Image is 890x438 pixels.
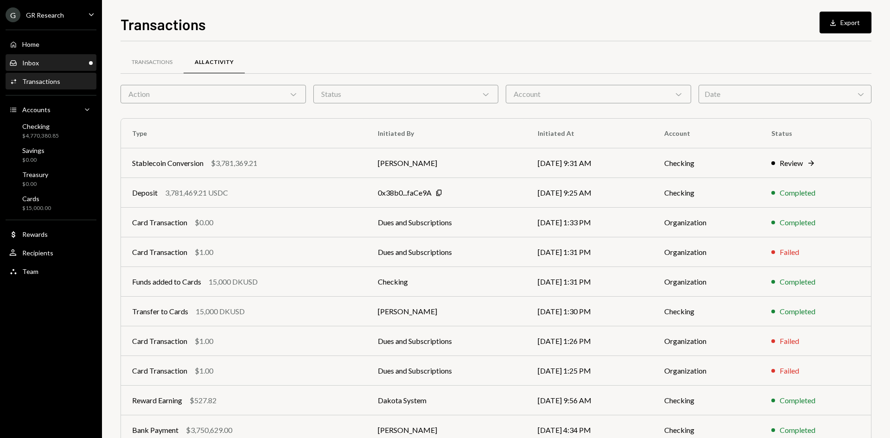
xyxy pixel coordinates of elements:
[132,306,188,317] div: Transfer to Cards
[780,336,799,347] div: Failed
[22,204,51,212] div: $15,000.00
[132,276,201,287] div: Funds added to Cards
[313,85,499,103] div: Status
[22,77,60,85] div: Transactions
[22,230,48,238] div: Rewards
[367,119,527,148] th: Initiated By
[121,15,206,33] h1: Transactions
[653,178,760,208] td: Checking
[780,217,815,228] div: Completed
[780,306,815,317] div: Completed
[195,58,234,66] div: All Activity
[367,267,527,297] td: Checking
[211,158,257,169] div: $3,781,369.21
[367,356,527,386] td: Dues and Subscriptions
[527,267,653,297] td: [DATE] 1:31 PM
[184,51,245,74] a: All Activity
[6,101,96,118] a: Accounts
[780,187,815,198] div: Completed
[367,148,527,178] td: [PERSON_NAME]
[6,7,20,22] div: G
[132,425,178,436] div: Bank Payment
[6,36,96,52] a: Home
[527,386,653,415] td: [DATE] 9:56 AM
[132,365,187,376] div: Card Transaction
[527,297,653,326] td: [DATE] 1:30 PM
[6,73,96,89] a: Transactions
[22,146,44,154] div: Savings
[527,178,653,208] td: [DATE] 9:25 AM
[132,395,182,406] div: Reward Earning
[653,237,760,267] td: Organization
[780,247,799,258] div: Failed
[165,187,228,198] div: 3,781,469.21 USDC
[22,267,38,275] div: Team
[132,187,158,198] div: Deposit
[6,54,96,71] a: Inbox
[132,336,187,347] div: Card Transaction
[6,168,96,190] a: Treasury$0.00
[195,336,213,347] div: $1.00
[26,11,64,19] div: GR Research
[527,208,653,237] td: [DATE] 1:33 PM
[780,425,815,436] div: Completed
[378,187,432,198] div: 0x38b0...faCe9A
[527,356,653,386] td: [DATE] 1:25 PM
[22,59,39,67] div: Inbox
[527,119,653,148] th: Initiated At
[367,237,527,267] td: Dues and Subscriptions
[6,263,96,279] a: Team
[186,425,232,436] div: $3,750,629.00
[653,148,760,178] td: Checking
[367,297,527,326] td: [PERSON_NAME]
[6,144,96,166] a: Savings$0.00
[22,132,59,140] div: $4,770,380.85
[132,158,203,169] div: Stablecoin Conversion
[22,195,51,203] div: Cards
[527,148,653,178] td: [DATE] 9:31 AM
[121,119,367,148] th: Type
[132,217,187,228] div: Card Transaction
[195,247,213,258] div: $1.00
[22,40,39,48] div: Home
[527,326,653,356] td: [DATE] 1:26 PM
[132,247,187,258] div: Card Transaction
[653,119,760,148] th: Account
[195,217,213,228] div: $0.00
[196,306,245,317] div: 15,000 DKUSD
[6,226,96,242] a: Rewards
[367,386,527,415] td: Dakota System
[699,85,871,103] div: Date
[22,122,59,130] div: Checking
[780,365,799,376] div: Failed
[6,120,96,142] a: Checking$4,770,380.85
[653,267,760,297] td: Organization
[506,85,691,103] div: Account
[132,58,172,66] div: Transactions
[22,171,48,178] div: Treasury
[653,386,760,415] td: Checking
[760,119,871,148] th: Status
[820,12,871,33] button: Export
[780,276,815,287] div: Completed
[209,276,258,287] div: 15,000 DKUSD
[780,158,803,169] div: Review
[22,106,51,114] div: Accounts
[653,326,760,356] td: Organization
[367,208,527,237] td: Dues and Subscriptions
[6,244,96,261] a: Recipients
[527,237,653,267] td: [DATE] 1:31 PM
[22,156,44,164] div: $0.00
[22,180,48,188] div: $0.00
[780,395,815,406] div: Completed
[653,208,760,237] td: Organization
[653,297,760,326] td: Checking
[367,326,527,356] td: Dues and Subscriptions
[195,365,213,376] div: $1.00
[22,249,53,257] div: Recipients
[653,356,760,386] td: Organization
[121,85,306,103] div: Action
[190,395,216,406] div: $527.82
[6,192,96,214] a: Cards$15,000.00
[121,51,184,74] a: Transactions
